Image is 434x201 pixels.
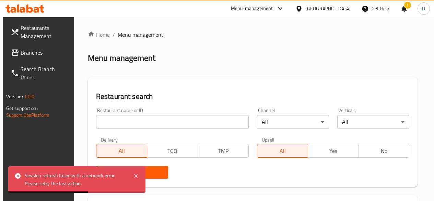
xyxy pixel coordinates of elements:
button: No [359,144,410,158]
button: All [257,144,308,158]
a: Restaurants Management [5,20,75,44]
h2: Restaurant search [96,91,410,102]
div: [GEOGRAPHIC_DATA] [305,5,351,12]
nav: breadcrumb [88,31,418,39]
span: No [362,146,407,156]
span: Menu management [118,31,163,39]
label: Upsell [262,137,274,142]
span: Version: [6,92,23,101]
span: Yes [311,146,356,156]
li: / [113,31,115,39]
label: Delivery [101,137,118,142]
button: All [96,144,147,158]
span: Get support on: [6,104,38,113]
span: Restaurants Management [21,24,70,40]
input: Search for restaurant name or ID.. [96,115,249,129]
h2: Menu management [88,53,155,64]
span: TGO [150,146,195,156]
div: Session refresh failed with a network error. Please retry the last action. [25,172,126,187]
div: All [337,115,409,129]
span: All [260,146,305,156]
div: Menu-management [231,4,273,13]
button: TMP [198,144,249,158]
button: Search [96,166,168,179]
span: 1.0.0 [24,92,35,101]
span: Branches [21,48,70,57]
a: Support.OpsPlatform [6,111,50,120]
span: All [99,146,144,156]
a: Branches [5,44,75,61]
div: All [257,115,329,129]
a: Home [88,31,110,39]
span: Search Branch Phone [21,65,70,81]
button: TGO [147,144,198,158]
span: D [422,5,425,12]
button: Yes [308,144,359,158]
span: TMP [201,146,246,156]
a: Search Branch Phone [5,61,75,86]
